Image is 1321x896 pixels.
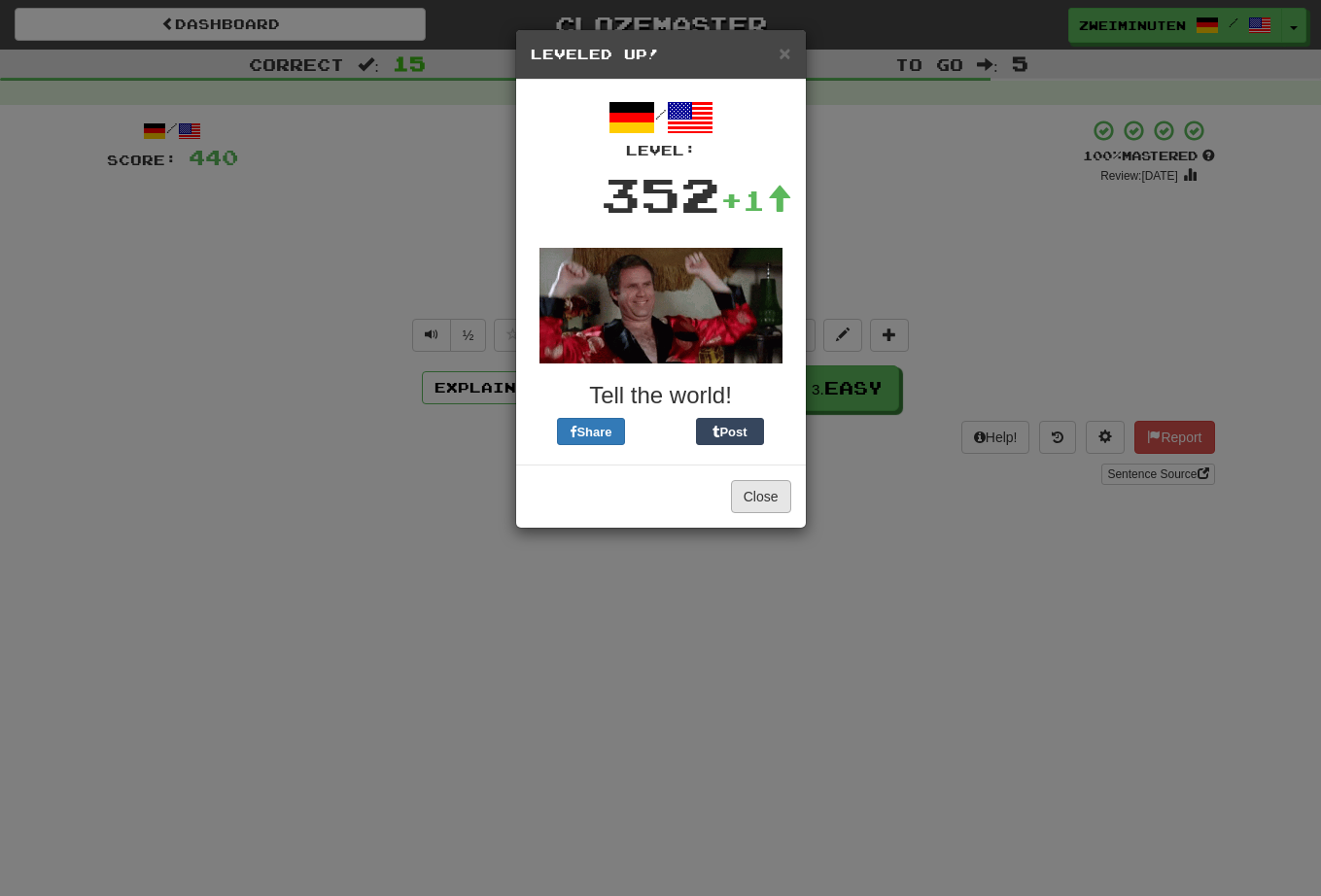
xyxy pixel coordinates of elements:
div: / [531,94,791,160]
h5: Leveled Up! [531,45,791,64]
h3: Tell the world! [531,383,791,408]
iframe: X Post Button [625,418,696,445]
div: +1 [720,181,792,220]
img: will-ferrel-d6c07f94194e19e98823ed86c433f8fc69ac91e84bfcb09b53c9a5692911eaa6.gif [539,248,782,363]
button: Share [557,418,625,445]
div: Level: [531,141,791,160]
button: Post [696,418,764,445]
div: 352 [601,160,720,228]
span: × [779,42,790,64]
button: Close [779,43,790,63]
button: Close [731,480,791,513]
